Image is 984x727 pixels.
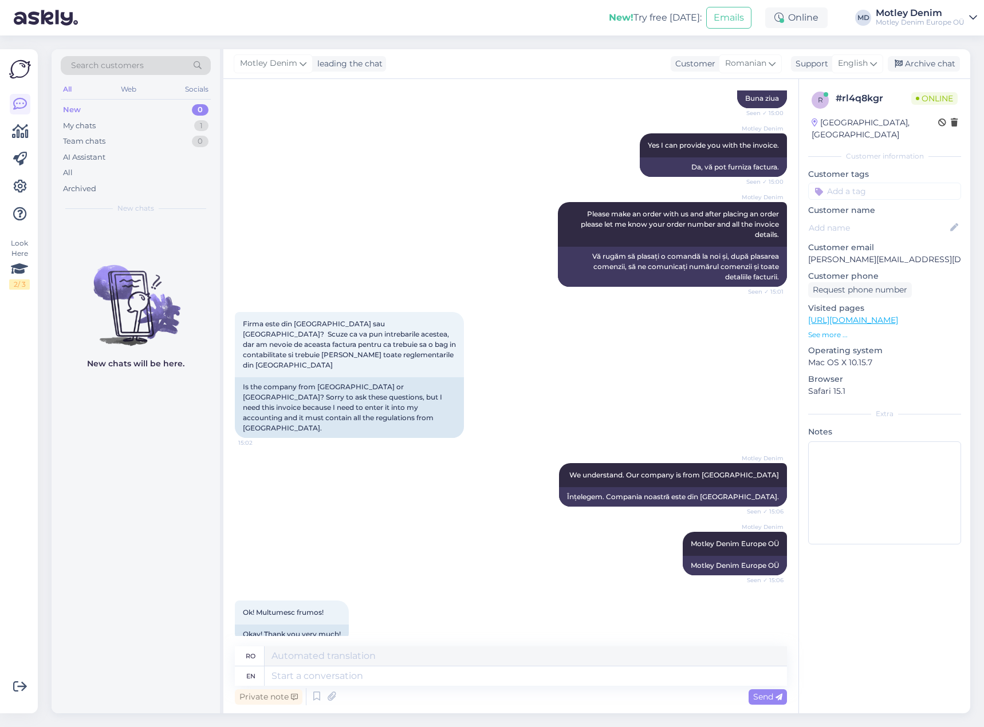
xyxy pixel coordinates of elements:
span: English [838,57,868,70]
div: ro [246,646,255,666]
span: Search customers [71,60,144,72]
div: AI Assistant [63,152,105,163]
span: Seen ✓ 15:06 [741,576,784,584]
div: leading the chat [313,58,383,70]
div: Archived [63,183,96,195]
p: Customer phone [808,270,961,282]
b: New! [609,12,633,23]
span: Seen ✓ 15:01 [741,287,784,296]
div: Da, vă pot furniza factura. [640,157,787,177]
div: en [246,666,255,686]
span: r [818,96,823,104]
a: [URL][DOMAIN_NAME] [808,315,898,325]
span: Motley Denim [741,454,784,463]
span: We understand. Our company is from [GEOGRAPHIC_DATA] [569,471,779,479]
div: Socials [183,82,211,97]
span: Motley Denim [240,57,297,70]
span: Motley Denim Europe OÜ [691,539,779,548]
p: Operating system [808,345,961,357]
span: Romanian [725,57,766,70]
p: Mac OS X 10.15.7 [808,357,961,369]
div: # rl4q8kgr [836,92,911,105]
p: Visited pages [808,302,961,314]
div: Motley Denim Europe OÜ [683,556,787,575]
span: Motley Denim [741,523,784,531]
div: New [63,104,81,116]
span: Yes I can provide you with the invoice. [648,141,779,149]
div: Buna ziua [737,89,787,108]
p: [PERSON_NAME][EMAIL_ADDRESS][DOMAIN_NAME] [808,254,961,266]
input: Add a tag [808,183,961,200]
div: Is the company from [GEOGRAPHIC_DATA] or [GEOGRAPHIC_DATA]? Sorry to ask these questions, but I n... [235,377,464,438]
div: MD [855,10,871,26]
div: Archive chat [888,56,960,72]
p: Customer tags [808,168,961,180]
div: Motley Denim Europe OÜ [876,18,965,27]
button: Emails [706,7,751,29]
span: Seen ✓ 15:06 [741,507,784,516]
div: Online [765,7,828,28]
div: Vă rugăm să plasați o comandă la noi și, după plasarea comenzii, să ne comunicați numărul comenzi... [558,247,787,287]
div: Customer [671,58,715,70]
div: 0 [192,136,208,147]
div: Look Here [9,238,30,290]
div: 0 [192,104,208,116]
div: All [61,82,74,97]
p: Safari 15.1 [808,385,961,397]
div: Motley Denim [876,9,965,18]
span: Firma este din [GEOGRAPHIC_DATA] sau [GEOGRAPHIC_DATA]? Scuze ca va pun intrebarile acestea, dar ... [243,319,458,369]
img: Askly Logo [9,58,31,80]
span: Seen ✓ 15:00 [741,177,784,186]
div: Okay! Thank you very much! [235,625,349,644]
div: Customer information [808,151,961,161]
div: 2 / 3 [9,279,30,290]
div: My chats [63,120,96,132]
span: Motley Denim [741,124,784,133]
span: Send [753,692,782,702]
p: Notes [808,426,961,438]
div: Support [791,58,828,70]
div: Web [119,82,139,97]
span: Please make an order with us and after placing an order please let me know your order number and ... [581,210,781,239]
span: New chats [117,203,154,214]
div: [GEOGRAPHIC_DATA], [GEOGRAPHIC_DATA] [812,117,938,141]
img: No chats [52,244,220,347]
div: Request phone number [808,282,912,298]
p: Customer name [808,204,961,216]
a: Motley DenimMotley Denim Europe OÜ [876,9,977,27]
div: All [63,167,73,179]
p: New chats will be here. [87,358,184,370]
span: Seen ✓ 15:00 [741,109,784,117]
div: Try free [DATE]: [609,11,702,25]
div: Înțelegem. Compania noastră este din [GEOGRAPHIC_DATA]. [559,487,787,507]
div: Private note [235,689,302,705]
div: Extra [808,409,961,419]
span: Motley Denim [741,193,784,201]
span: Online [911,92,958,105]
p: See more ... [808,330,961,340]
div: Team chats [63,136,105,147]
span: Ok! Multumesc frumos! [243,608,324,617]
p: Browser [808,373,961,385]
input: Add name [809,222,948,234]
p: Customer email [808,242,961,254]
span: 15:02 [238,438,281,447]
div: 1 [194,120,208,132]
